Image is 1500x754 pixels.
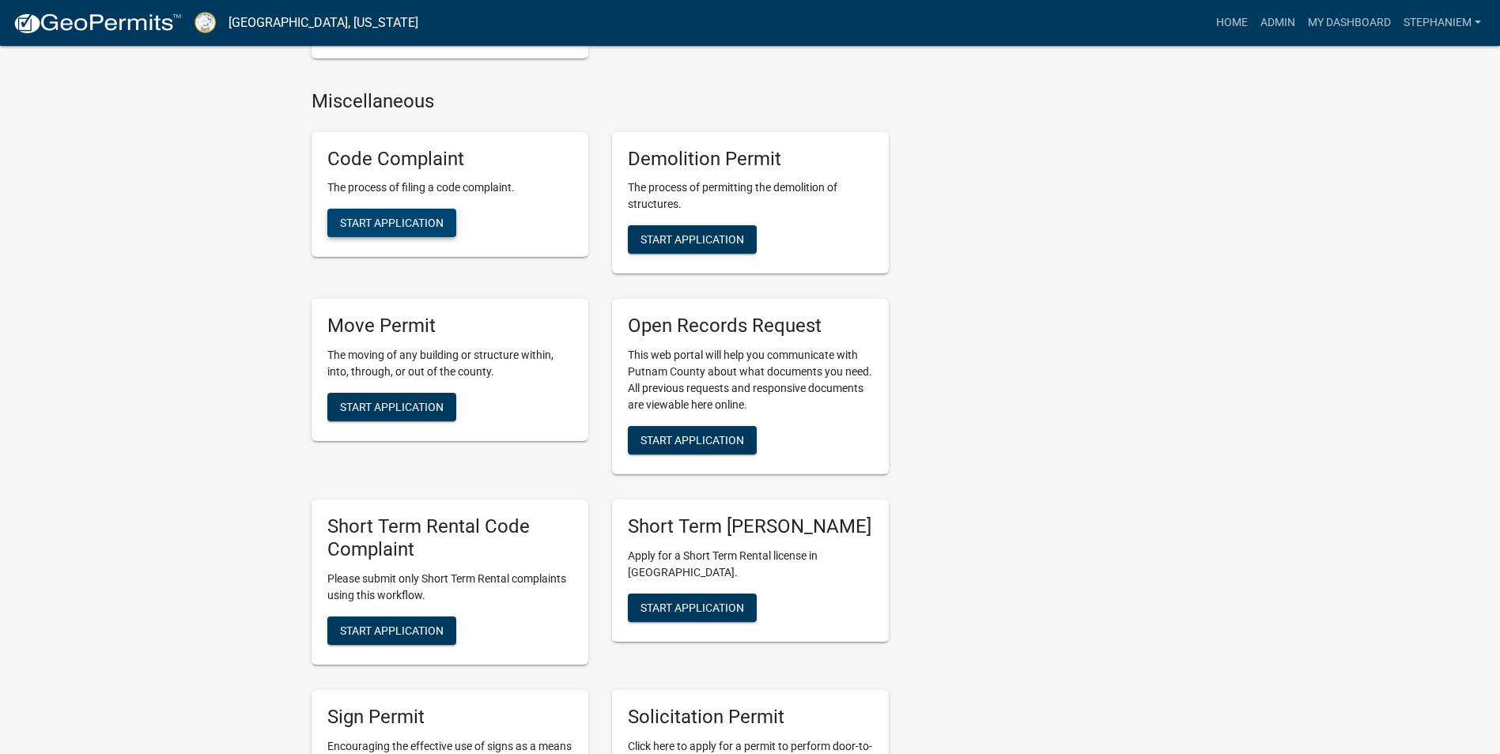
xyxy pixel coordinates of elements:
[327,209,456,237] button: Start Application
[327,315,572,337] h5: Move Permit
[640,601,744,614] span: Start Application
[1302,8,1397,38] a: My Dashboard
[640,434,744,447] span: Start Application
[1210,8,1254,38] a: Home
[628,548,873,581] p: Apply for a Short Term Rental license in [GEOGRAPHIC_DATA].
[327,616,456,645] button: Start Application
[327,179,572,196] p: The process of filing a code complaint.
[327,393,456,421] button: Start Application
[628,179,873,213] p: The process of permitting the demolition of structures.
[628,225,757,254] button: Start Application
[628,426,757,454] button: Start Application
[628,148,873,171] h5: Demolition Permit
[628,706,873,729] h5: Solicitation Permit
[340,217,444,229] span: Start Application
[640,233,744,246] span: Start Application
[312,90,889,113] h4: Miscellaneous
[628,594,757,622] button: Start Application
[628,315,873,337] h5: Open Records Request
[327,148,572,171] h5: Code Complaint
[628,515,873,538] h5: Short Term [PERSON_NAME]
[327,571,572,604] p: Please submit only Short Term Rental complaints using this workflow.
[229,9,418,36] a: [GEOGRAPHIC_DATA], [US_STATE]
[340,401,444,413] span: Start Application
[327,515,572,561] h5: Short Term Rental Code Complaint
[327,706,572,729] h5: Sign Permit
[340,624,444,636] span: Start Application
[1397,8,1487,38] a: StephanieM
[327,347,572,380] p: The moving of any building or structure within, into, through, or out of the county.
[628,347,873,413] p: This web portal will help you communicate with Putnam County about what documents you need. All p...
[195,12,216,33] img: Putnam County, Georgia
[1254,8,1302,38] a: Admin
